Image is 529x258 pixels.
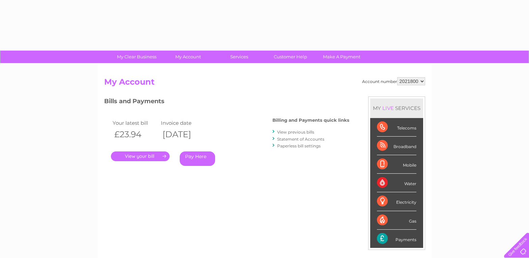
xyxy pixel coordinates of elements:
[377,230,416,248] div: Payments
[377,155,416,174] div: Mobile
[277,143,321,148] a: Paperless bill settings
[377,174,416,192] div: Water
[104,96,349,108] h3: Bills and Payments
[160,51,216,63] a: My Account
[377,211,416,230] div: Gas
[211,51,267,63] a: Services
[180,151,215,166] a: Pay Here
[159,118,208,127] td: Invoice date
[277,130,314,135] a: View previous bills
[104,77,425,90] h2: My Account
[370,98,423,118] div: MY SERVICES
[377,137,416,155] div: Broadband
[362,77,425,85] div: Account number
[109,51,165,63] a: My Clear Business
[377,118,416,137] div: Telecoms
[277,137,324,142] a: Statement of Accounts
[272,118,349,123] h4: Billing and Payments quick links
[111,118,159,127] td: Your latest bill
[377,192,416,211] div: Electricity
[111,151,170,161] a: .
[159,127,208,141] th: [DATE]
[263,51,318,63] a: Customer Help
[381,105,395,111] div: LIVE
[314,51,370,63] a: Make A Payment
[111,127,159,141] th: £23.94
